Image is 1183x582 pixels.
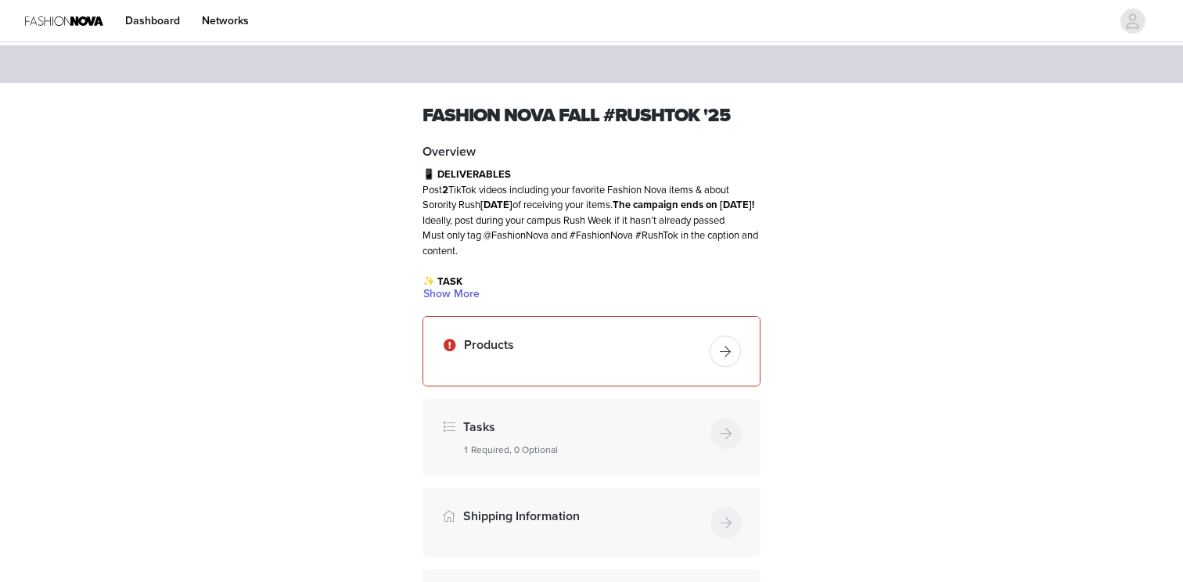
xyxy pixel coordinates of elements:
[422,102,760,130] h1: Fashion Nova Fall #RushTok '25
[463,443,704,457] h5: 1 Required, 0 Optional
[463,507,704,526] h4: Shipping Information
[442,184,448,196] strong: 2
[422,142,760,161] h4: Overview
[422,399,760,476] div: Tasks
[463,418,704,436] h4: Tasks
[613,199,754,211] strong: The campaign ends on [DATE]!
[116,3,189,38] a: Dashboard
[422,229,758,257] span: Must only tag @FashionNova and #FashionNova #RushTok in the caption and content.
[464,336,703,354] h4: Products
[422,214,425,227] span: I
[422,316,760,386] div: Products
[422,488,760,557] div: Shipping Information
[422,275,435,288] span: ✨
[425,214,725,227] span: deally, post during your campus Rush Week if it hasn’t already passed
[437,275,462,288] span: TASK
[422,184,754,212] span: Post TikTok videos including your favorite Fashion Nova items & about Sorority Rush of receiving ...
[1125,9,1140,34] div: avatar
[422,168,511,181] span: 📱 DELIVERABLES
[480,199,512,211] strong: [DATE]
[25,3,103,38] img: Fashion Nova Logo
[422,285,480,304] button: Show More
[192,3,258,38] a: Networks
